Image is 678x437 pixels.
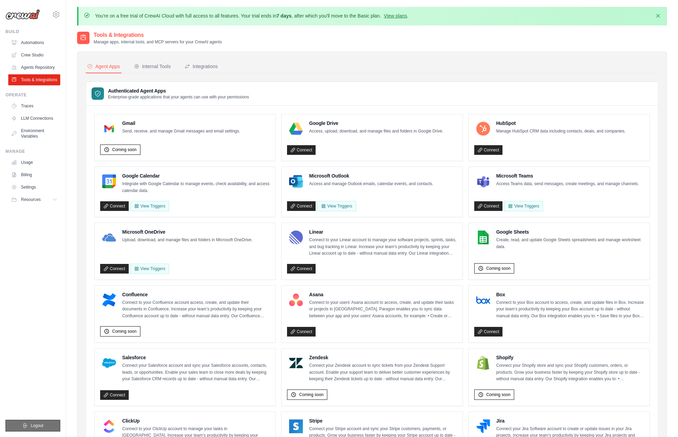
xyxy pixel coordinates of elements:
[183,60,219,73] button: Integrations
[100,201,129,211] a: Connect
[496,417,644,424] h4: Jira
[287,145,316,155] a: Connect
[108,94,249,100] p: Enterprise-grade applications that your agents can use with your permissions
[102,231,116,244] img: Microsoft OneDrive Logo
[8,113,60,124] a: LLM Connections
[289,122,303,136] img: Google Drive Logo
[309,291,457,298] h4: Asana
[289,231,303,244] img: Linear Logo
[8,62,60,73] a: Agents Repository
[289,293,303,307] img: Asana Logo
[486,392,511,397] span: Coming soon
[102,419,116,433] img: ClickUp Logo
[122,291,270,298] h4: Confluence
[309,128,443,135] p: Access, upload, download, and manage files and folders in Google Drive.
[8,125,60,142] a: Environment Variables
[130,264,169,274] : View Triggers
[309,120,443,127] h4: Google Drive
[102,293,116,307] img: Confluence Logo
[100,390,129,400] a: Connect
[94,39,222,45] p: Manage apps, internal tools, and MCP servers for your CrewAI agents
[122,172,270,179] h4: Google Calendar
[289,356,303,370] img: Zendesk Logo
[496,128,626,135] p: Manage HubSpot CRM data including contacts, deals, and companies.
[287,327,316,337] a: Connect
[287,264,316,274] a: Connect
[134,63,171,70] div: Internal Tools
[133,60,172,73] button: Internal Tools
[8,50,60,61] a: Crew Studio
[8,100,60,111] a: Traces
[6,29,60,34] div: Build
[102,122,116,136] img: Gmail Logo
[122,417,270,424] h4: ClickUp
[476,293,490,307] img: Box Logo
[100,264,129,274] a: Connect
[496,299,644,320] p: Connect to your Box account to access, create, and update files in Box. Increase your team’s prod...
[309,354,457,361] h4: Zendesk
[474,145,503,155] a: Connect
[8,194,60,205] button: Resources
[94,31,222,39] h2: Tools & Integrations
[496,181,639,188] p: Access Teams data, send messages, create meetings, and manage channels.
[8,182,60,193] a: Settings
[496,228,644,235] h4: Google Sheets
[309,237,457,257] p: Connect to your Linear account to manage your software projects, sprints, tasks, and bug tracking...
[496,172,639,179] h4: Microsoft Teams
[474,327,503,337] a: Connect
[496,354,644,361] h4: Shopify
[309,228,457,235] h4: Linear
[289,419,303,433] img: Stripe Logo
[309,172,433,179] h4: Microsoft Outlook
[95,12,409,19] p: You're on a free trial of CrewAI Cloud with full access to all features. Your trial ends in , aft...
[644,404,678,437] iframe: Chat Widget
[102,356,116,370] img: Salesforce Logo
[309,417,457,424] h4: Stripe
[476,419,490,433] img: Jira Logo
[276,13,292,19] strong: 7 days
[8,37,60,48] a: Automations
[384,13,407,19] a: View plans
[317,201,356,211] : View Triggers
[108,87,249,94] h3: Authenticated Agent Apps
[86,60,121,73] button: Agent Apps
[122,299,270,320] p: Connect to your Confluence account access, create, and update their documents in Confluence. Incr...
[309,181,433,188] p: Access and manage Outlook emails, calendar events, and contacts.
[8,74,60,85] a: Tools & Integrations
[496,237,644,250] p: Create, read, and update Google Sheets spreadsheets and manage worksheet data.
[122,120,240,127] h4: Gmail
[21,197,41,202] span: Resources
[299,392,324,397] span: Coming soon
[102,174,116,188] img: Google Calendar Logo
[6,9,40,20] img: Logo
[309,299,457,320] p: Connect to your users’ Asana account to access, create, and update their tasks or projects in [GE...
[122,237,253,244] p: Upload, download, and manage files and folders in Microsoft OneDrive.
[309,362,457,383] p: Connect your Zendesk account to sync tickets from your Zendesk Support account. Enable your suppo...
[31,423,43,428] span: Logout
[486,266,511,271] span: Coming soon
[476,231,490,244] img: Google Sheets Logo
[6,92,60,98] div: Operate
[287,201,316,211] a: Connect
[112,329,137,334] span: Coming soon
[112,147,137,152] span: Coming soon
[8,169,60,180] a: Billing
[122,228,253,235] h4: Microsoft OneDrive
[8,157,60,168] a: Usage
[504,201,543,211] : View Triggers
[496,120,626,127] h4: HubSpot
[6,149,60,154] div: Manage
[476,122,490,136] img: HubSpot Logo
[476,174,490,188] img: Microsoft Teams Logo
[130,201,169,211] button: View Triggers
[496,362,644,383] p: Connect your Shopify store and sync your Shopify customers, orders, or products. Grow your busine...
[496,291,644,298] h4: Box
[476,356,490,370] img: Shopify Logo
[6,420,60,431] button: Logout
[184,63,218,70] div: Integrations
[122,128,240,135] p: Send, receive, and manage Gmail messages and email settings.
[122,362,270,383] p: Connect your Salesforce account and sync your Salesforce accounts, contacts, leads, or opportunit...
[122,181,270,194] p: Integrate with Google Calendar to manage events, check availability, and access calendar data.
[289,174,303,188] img: Microsoft Outlook Logo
